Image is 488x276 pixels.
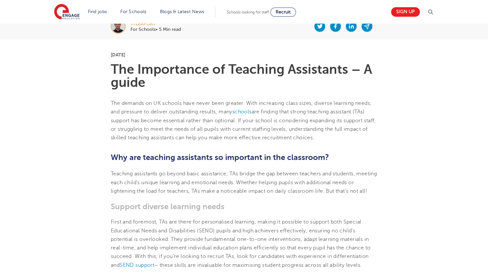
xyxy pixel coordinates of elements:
a: schools [232,109,252,115]
span: First and foremost, TAs are there for personalised learning, making it possible to support both S... [111,219,370,268]
span: Why are teaching assistants so important in the classroom? [111,153,329,162]
a: Recruit [270,8,296,17]
span: – these skills are invaluable for maximising student progress across all ability levels. [154,262,361,268]
span: Support diverse learning needs [111,202,224,211]
img: Engage Education [54,4,80,20]
span: Teaching assistants go beyond basic assistance; TAs bridge the gap between teachers and students,... [111,171,377,194]
span: Schools looking for staff [227,10,269,14]
a: Find jobs [88,9,107,14]
a: For Schools [120,9,146,14]
h1: The Importance of Teaching Assistants – A guide [111,63,377,89]
p: [DATE] [111,52,377,57]
a: SEND support [120,262,154,268]
span: . [313,135,314,141]
span: Recruit [276,10,291,14]
span: The demands on UK schools have never been greater. With increasing class sizes, diverse learning ... [111,100,376,141]
a: Blogs & Latest News [160,9,205,14]
p: For Schools• 5 Min read [130,27,181,32]
a: Sign up [391,7,420,17]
